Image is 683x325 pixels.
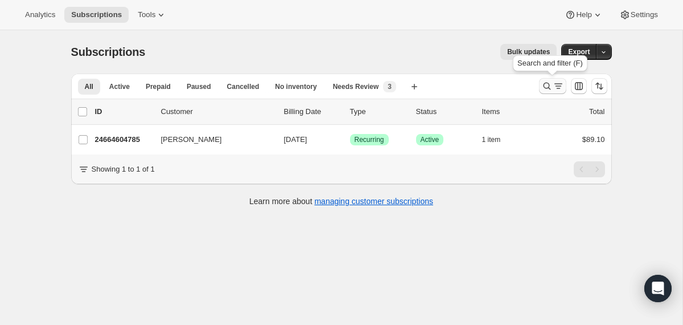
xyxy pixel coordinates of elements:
span: Subscriptions [71,10,122,19]
span: Tools [138,10,155,19]
div: Type [350,106,407,117]
span: Settings [631,10,658,19]
div: IDCustomerBilling DateTypeStatusItemsTotal [95,106,605,117]
span: Active [421,135,439,144]
span: Help [576,10,591,19]
button: Subscriptions [64,7,129,23]
span: Cancelled [227,82,260,91]
span: Prepaid [146,82,171,91]
span: Analytics [25,10,55,19]
button: Bulk updates [500,44,557,60]
button: Create new view [405,79,423,95]
span: Paused [187,82,211,91]
span: 1 item [482,135,501,144]
span: $89.10 [582,135,605,144]
button: Customize table column order and visibility [571,78,587,94]
div: 24664604785[PERSON_NAME][DATE]SuccessRecurringSuccessActive1 item$89.10 [95,132,605,148]
p: Status [416,106,473,117]
span: Subscriptions [71,46,146,58]
button: Tools [131,7,174,23]
span: Active [109,82,130,91]
span: [PERSON_NAME] [161,134,222,145]
p: Showing 1 to 1 of 1 [92,164,155,175]
button: [PERSON_NAME] [154,131,268,149]
nav: Pagination [574,161,605,177]
span: Needs Review [333,82,379,91]
span: 3 [388,82,392,91]
div: Open Intercom Messenger [644,275,672,302]
button: Help [558,7,610,23]
p: 24664604785 [95,134,152,145]
span: [DATE] [284,135,307,144]
button: Export [561,44,596,60]
span: No inventory [275,82,316,91]
span: All [85,82,93,91]
div: Items [482,106,539,117]
button: 1 item [482,132,513,148]
p: Customer [161,106,275,117]
button: Sort the results [591,78,607,94]
p: ID [95,106,152,117]
button: Settings [612,7,665,23]
a: managing customer subscriptions [314,197,433,206]
p: Learn more about [249,196,433,207]
span: Bulk updates [507,47,550,56]
button: Search and filter results [539,78,566,94]
span: Export [568,47,590,56]
button: Analytics [18,7,62,23]
span: Recurring [355,135,384,144]
p: Billing Date [284,106,341,117]
p: Total [589,106,604,117]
